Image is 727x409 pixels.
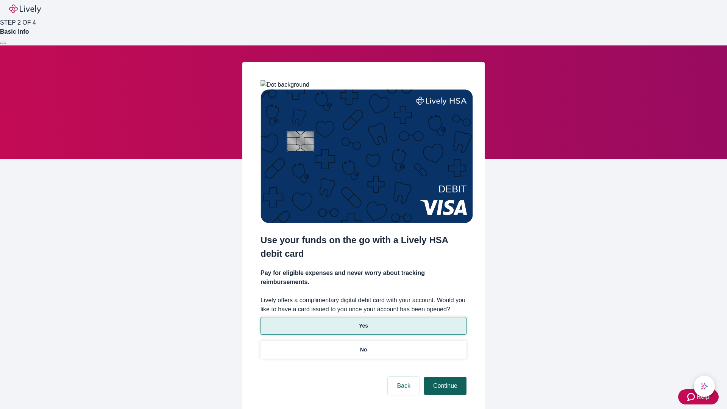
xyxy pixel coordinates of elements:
h2: Use your funds on the go with a Lively HSA debit card [261,233,466,261]
p: Yes [359,322,368,330]
img: Debit card [261,89,473,223]
span: Help [696,392,710,401]
button: No [261,341,466,359]
button: Back [388,377,420,395]
img: Lively [9,5,41,14]
svg: Lively AI Assistant [700,382,708,390]
button: Zendesk support iconHelp [678,389,719,404]
label: Lively offers a complimentary digital debit card with your account. Would you like to have a card... [261,296,466,314]
svg: Zendesk support icon [687,392,696,401]
button: Yes [261,317,466,335]
p: No [360,346,367,354]
button: chat [694,376,715,397]
button: Continue [424,377,466,395]
img: Dot background [261,80,309,89]
h4: Pay for eligible expenses and never worry about tracking reimbursements. [261,269,466,287]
